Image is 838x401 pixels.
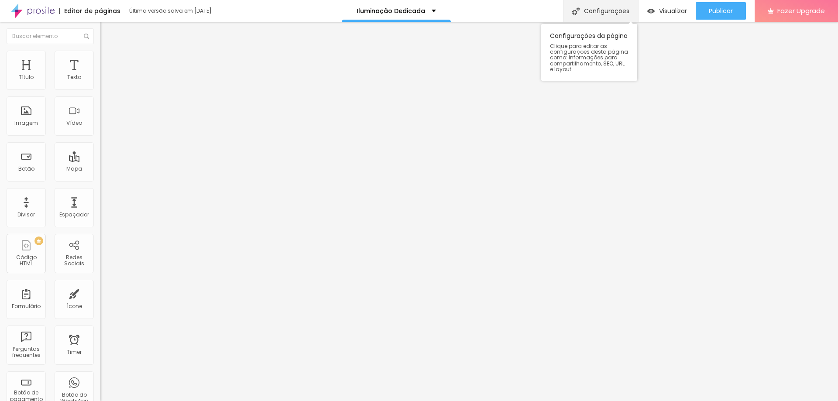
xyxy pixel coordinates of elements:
[66,120,82,126] div: Vídeo
[696,2,746,20] button: Publicar
[550,43,628,72] span: Clique para editar as configurações desta página como: Informações para compartilhamento, SEO, UR...
[639,2,696,20] button: Visualizar
[659,7,687,14] span: Visualizar
[18,166,34,172] div: Botão
[100,22,838,401] iframe: Editor
[572,7,580,15] img: Icone
[57,254,91,267] div: Redes Sociais
[17,212,35,218] div: Divisor
[647,7,655,15] img: view-1.svg
[9,346,43,359] div: Perguntas frequentes
[357,8,425,14] p: Iluminação Dedicada
[541,24,637,81] div: Configurações da página
[67,74,81,80] div: Texto
[12,303,41,309] div: Formulário
[67,303,82,309] div: Ícone
[777,7,825,14] span: Fazer Upgrade
[129,8,230,14] div: Última versão salva em [DATE]
[66,166,82,172] div: Mapa
[59,212,89,218] div: Espaçador
[7,28,94,44] input: Buscar elemento
[9,254,43,267] div: Código HTML
[19,74,34,80] div: Título
[59,8,120,14] div: Editor de páginas
[67,349,82,355] div: Timer
[84,34,89,39] img: Icone
[14,120,38,126] div: Imagem
[709,7,733,14] span: Publicar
